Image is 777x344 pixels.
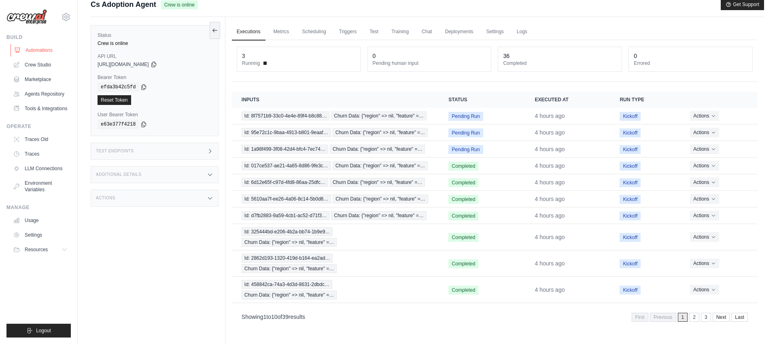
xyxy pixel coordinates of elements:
[535,260,565,267] time: September 28, 2025 at 18:00 PDT
[242,264,337,273] span: Churn Data: {"region" => nil, "feature" =…
[634,52,637,60] div: 0
[242,128,331,137] span: Id: 95e72c1c-9baa-4913-b801-9eaaf…
[439,92,525,108] th: Status
[6,123,71,130] div: Operate
[242,211,329,220] span: Id: d7fb2883-9a59-4cb1-ac52-d71f3…
[271,314,278,320] span: 10
[242,145,429,154] a: View execution details for Id
[448,128,483,137] span: Pending Run
[448,145,483,154] span: Pending Run
[98,32,212,38] label: Status
[10,73,71,86] a: Marketplace
[242,194,429,203] a: View execution details for Id
[713,313,730,322] a: Next
[331,111,427,120] span: Churn Data: {"region" => nil, "feature" =…
[242,145,328,154] span: Id: 1a98f499-3f08-42d4-bfc4-7ec74…
[535,286,565,293] time: September 28, 2025 at 18:00 PDT
[620,145,641,154] span: Kickoff
[620,233,641,242] span: Kickoff
[535,146,565,152] time: September 28, 2025 at 18:00 PDT
[690,259,719,268] button: Actions for execution
[535,234,565,240] time: September 28, 2025 at 18:00 PDT
[535,196,565,202] time: September 28, 2025 at 18:00 PDT
[98,111,212,118] label: User Bearer Token
[737,305,777,344] iframe: Chat Widget
[98,120,139,129] code: e63e377f4218
[330,145,425,154] span: Churn Data: {"region" => nil, "feature" =…
[242,254,333,263] span: Id: 2862d193-1320-419d-b164-ea2ad…
[242,161,429,170] a: View execution details for Id
[690,211,719,220] button: Actions for execution
[620,195,641,204] span: Kickoff
[269,24,294,41] a: Metrics
[689,313,699,322] a: 2
[690,177,719,187] button: Actions for execution
[11,44,72,57] a: Automations
[386,24,414,41] a: Training
[448,233,478,242] span: Completed
[690,161,719,171] button: Actions for execution
[232,24,265,41] a: Executions
[98,61,149,68] span: [URL][DOMAIN_NAME]
[535,212,565,219] time: September 28, 2025 at 18:00 PDT
[98,40,212,47] div: Crew is online
[620,178,641,187] span: Kickoff
[10,162,71,175] a: LLM Connections
[242,238,337,247] span: Churn Data: {"region" => nil, "feature" =…
[242,161,331,170] span: Id: 017ce537-ae21-4a65-8d86-9fe3c…
[331,211,427,220] span: Churn Data: {"region" => nil, "feature" =…
[448,112,483,121] span: Pending Run
[242,194,331,203] span: Id: 5610aa7f-ee26-4a06-8c14-5b0d8…
[417,24,437,41] a: Chat
[503,52,510,60] div: 36
[690,232,719,242] button: Actions for execution
[650,313,676,322] span: Previous
[448,162,478,171] span: Completed
[263,314,267,320] span: 1
[25,246,48,253] span: Resources
[365,24,383,41] a: Test
[620,286,641,295] span: Kickoff
[10,58,71,71] a: Crew Studio
[242,52,245,60] div: 3
[242,313,305,321] p: Showing to of results
[373,52,376,60] div: 0
[690,285,719,295] button: Actions for execution
[242,291,337,299] span: Churn Data: {"region" => nil, "feature" =…
[232,306,758,327] nav: Pagination
[448,212,478,220] span: Completed
[503,60,617,66] dt: Completed
[96,149,134,154] h3: Test Endpoints
[525,92,610,108] th: Executed at
[448,286,478,295] span: Completed
[6,324,71,338] button: Logout
[535,129,565,136] time: September 28, 2025 at 18:00 PDT
[242,280,429,299] a: View execution details for Id
[373,60,486,66] dt: Pending human input
[297,24,331,41] a: Scheduling
[98,74,212,81] label: Bearer Token
[6,9,47,25] img: Logo
[440,24,478,41] a: Deployments
[10,102,71,115] a: Tools & Integrations
[701,313,711,322] a: 3
[98,82,139,92] code: efda3b42c5fd
[242,128,429,137] a: View execution details for Id
[448,259,478,268] span: Completed
[242,60,260,66] span: Running
[10,147,71,160] a: Traces
[333,128,428,137] span: Churn Data: {"region" => nil, "feature" =…
[242,111,429,120] a: View execution details for Id
[242,254,429,273] a: View execution details for Id
[535,162,565,169] time: September 28, 2025 at 18:00 PDT
[10,214,71,227] a: Usage
[690,194,719,204] button: Actions for execution
[632,313,648,322] span: First
[481,24,508,41] a: Settings
[36,327,51,334] span: Logout
[161,0,198,9] span: Crew is online
[242,178,429,187] a: View execution details for Id
[96,196,115,201] h3: Actions
[6,34,71,41] div: Build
